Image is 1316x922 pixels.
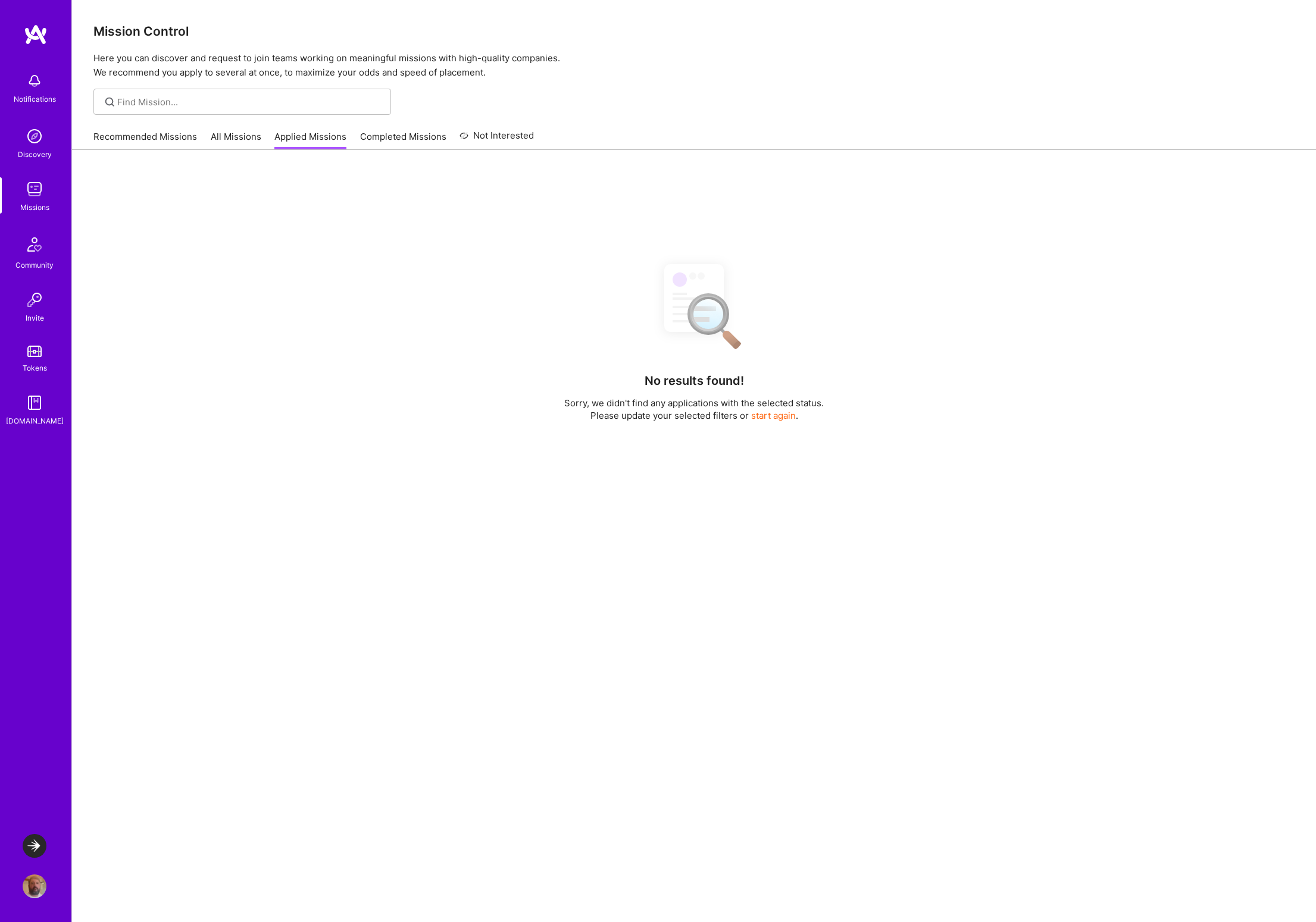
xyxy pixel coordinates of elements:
a: All Missions [211,130,261,150]
a: User Avatar [20,874,49,898]
img: discovery [23,124,46,148]
div: Notifications [14,93,56,105]
h3: Mission Control [93,24,1295,39]
a: Not Interested [459,128,534,150]
i: icon SearchGrey [103,95,117,109]
a: Recommended Missions [93,130,197,150]
p: Please update your selected filters or . [564,409,824,422]
div: Missions [20,201,49,214]
img: No Results [643,253,745,357]
a: Applied Missions [274,130,346,150]
a: LaunchDarkly: Backend and Fullstack Support [20,834,49,858]
div: Community [15,259,54,271]
img: logo [24,24,48,45]
div: [DOMAIN_NAME] [6,415,64,427]
img: teamwork [23,177,46,201]
p: Here you can discover and request to join teams working on meaningful missions with high-quality ... [93,51,1295,80]
div: Invite [26,312,44,324]
img: Invite [23,288,46,312]
img: guide book [23,391,46,415]
div: Tokens [23,362,47,374]
a: Completed Missions [360,130,446,150]
input: Find Mission... [117,96,382,108]
img: User Avatar [23,874,46,898]
img: LaunchDarkly: Backend and Fullstack Support [23,834,46,858]
img: bell [23,69,46,93]
div: Discovery [18,148,52,161]
img: Community [20,230,49,259]
button: start again [751,409,796,422]
h4: No results found! [645,374,744,388]
p: Sorry, we didn't find any applications with the selected status. [564,397,824,409]
img: tokens [27,346,42,357]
